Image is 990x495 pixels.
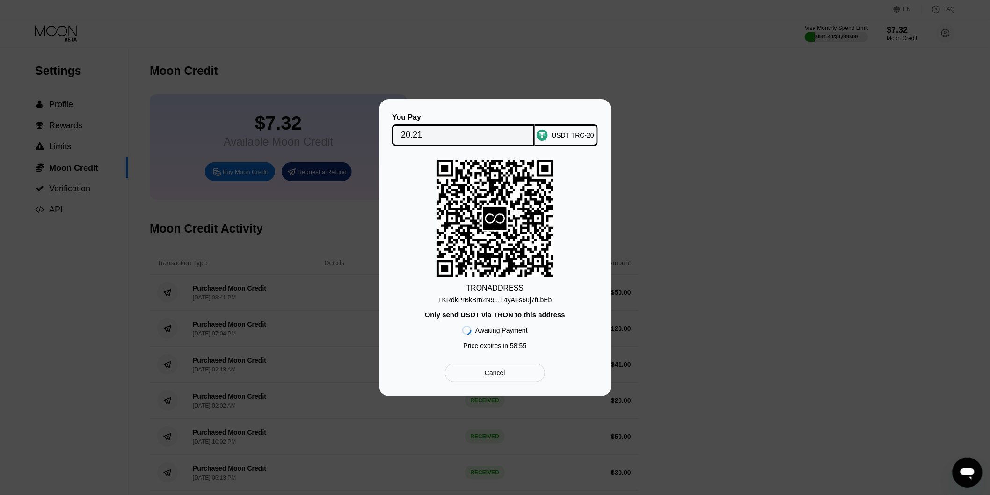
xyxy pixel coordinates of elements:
div: You PayUSDT TRC-20 [393,113,597,146]
div: Price expires in [464,342,527,349]
div: USDT TRC-20 [552,131,594,139]
div: Awaiting Payment [475,327,528,334]
div: TKRdkPrBkBrn2N9...T4yAFs6uj7fLbEb [438,292,552,304]
span: 58 : 55 [510,342,526,349]
div: You Pay [392,113,535,122]
div: Cancel [445,364,545,382]
div: TKRdkPrBkBrn2N9...T4yAFs6uj7fLbEb [438,296,552,304]
div: Only send USDT via TRON to this address [425,311,565,319]
div: Cancel [485,369,505,377]
div: TRON ADDRESS [466,284,524,292]
iframe: Button to launch messaging window [953,458,983,488]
